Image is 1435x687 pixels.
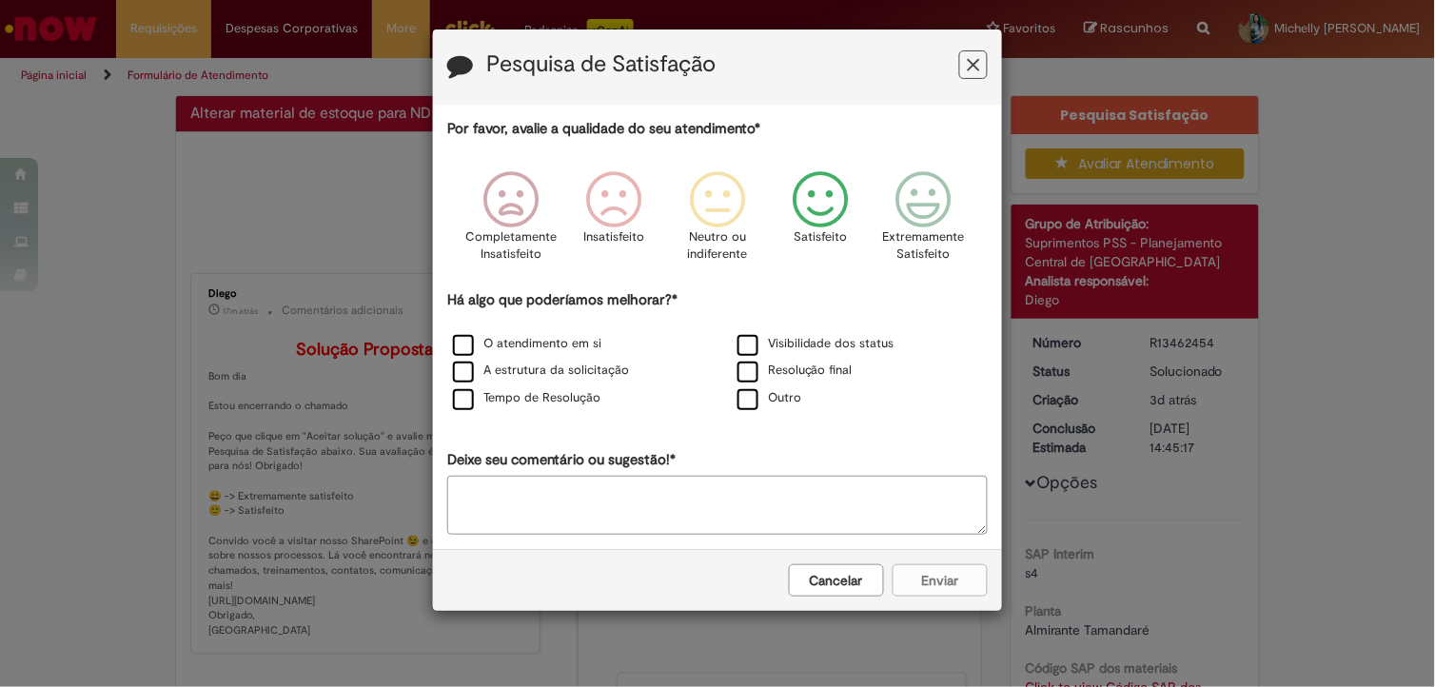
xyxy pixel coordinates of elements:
[453,335,601,353] label: O atendimento em si
[683,228,752,264] p: Neutro ou indiferente
[447,290,988,413] div: Há algo que poderíamos melhorar?*
[737,335,894,353] label: Visibilidade dos status
[875,157,972,287] div: Extremamente Satisfeito
[447,450,676,470] label: Deixe seu comentário ou sugestão!*
[669,157,766,287] div: Neutro ou indiferente
[466,228,558,264] p: Completamente Insatisfeito
[737,389,801,407] label: Outro
[486,52,716,77] label: Pesquisa de Satisfação
[453,362,629,380] label: A estrutura da solicitação
[882,228,964,264] p: Extremamente Satisfeito
[584,228,645,246] p: Insatisfeito
[789,564,884,597] button: Cancelar
[453,389,600,407] label: Tempo de Resolução
[794,228,847,246] p: Satisfeito
[737,362,853,380] label: Resolução final
[462,157,560,287] div: Completamente Insatisfeito
[772,157,869,287] div: Satisfeito
[566,157,663,287] div: Insatisfeito
[447,119,760,139] label: Por favor, avalie a qualidade do seu atendimento*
